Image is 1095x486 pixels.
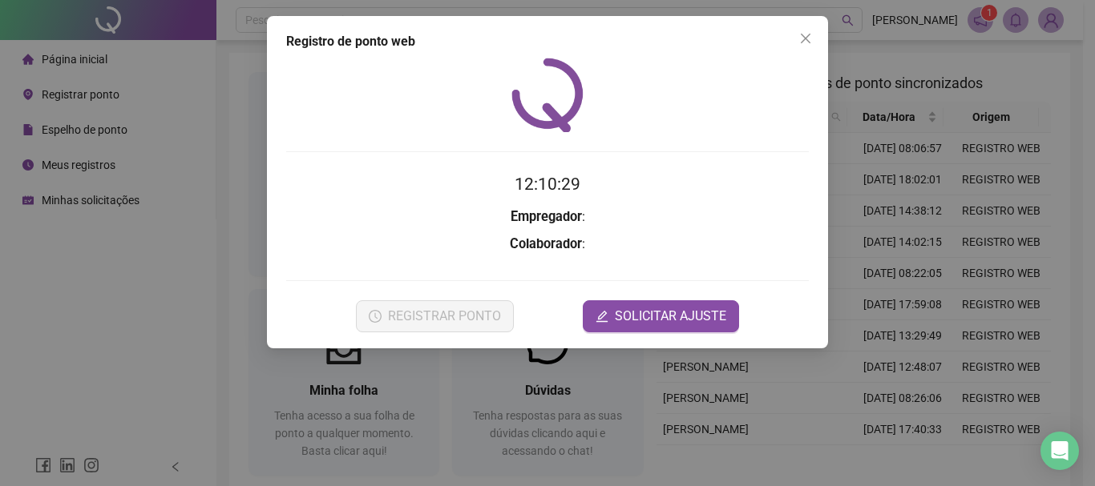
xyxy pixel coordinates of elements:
img: QRPoint [511,58,584,132]
strong: Empregador [511,209,582,224]
div: Registro de ponto web [286,32,809,51]
span: close [799,32,812,45]
button: Close [793,26,818,51]
span: SOLICITAR AJUSTE [615,307,726,326]
strong: Colaborador [510,236,582,251]
time: 12:10:29 [515,175,580,194]
h3: : [286,234,809,255]
button: REGISTRAR PONTO [356,300,514,332]
div: Open Intercom Messenger [1040,432,1079,470]
button: editSOLICITAR AJUSTE [583,300,739,332]
h3: : [286,207,809,227]
span: edit [596,310,608,323]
